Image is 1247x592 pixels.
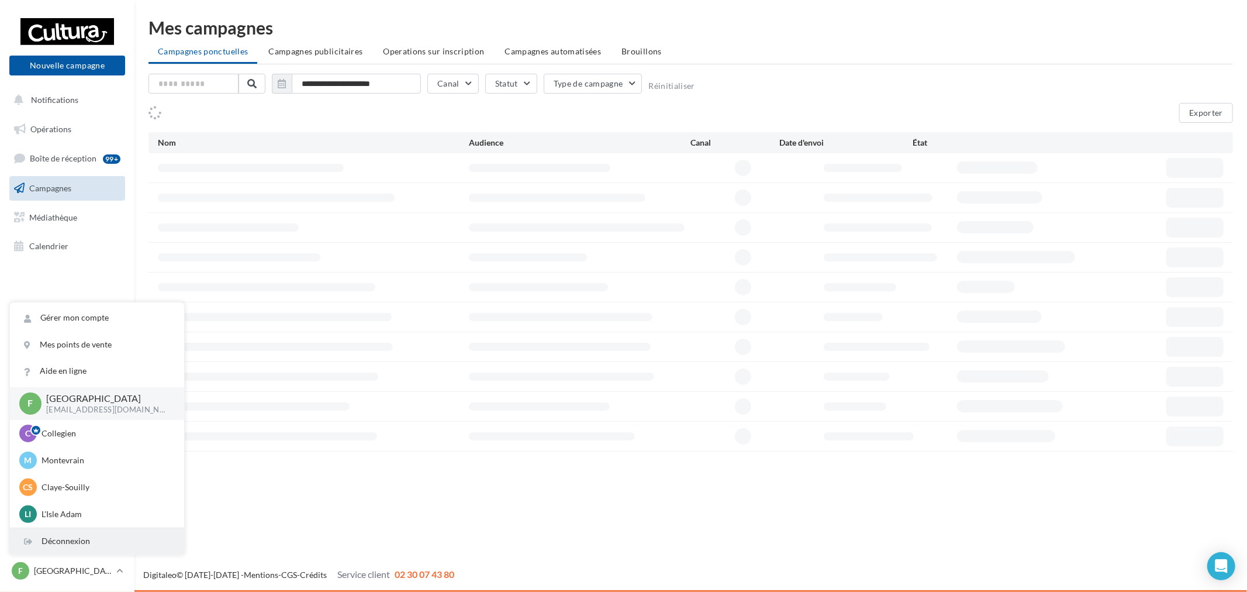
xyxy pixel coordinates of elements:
div: 99+ [103,154,120,164]
span: F [28,397,33,410]
a: Calendrier [7,234,127,259]
button: Notifications [7,88,123,112]
span: 02 30 07 43 80 [395,569,454,580]
p: [GEOGRAPHIC_DATA] [46,392,165,405]
p: Montevrain [42,455,170,466]
p: Claye-Souilly [42,481,170,493]
div: Mes campagnes [148,19,1233,36]
a: Campagnes [7,176,127,201]
span: Service client [337,569,390,580]
div: Déconnexion [10,528,184,555]
span: Médiathèque [29,212,77,222]
a: Mes points de vente [10,332,184,358]
div: Open Intercom Messenger [1207,552,1235,580]
button: Nouvelle campagne [9,56,125,75]
span: F [18,565,23,577]
span: M [25,455,32,466]
span: © [DATE]-[DATE] - - - [143,570,454,580]
span: Campagnes automatisées [505,46,602,56]
a: Digitaleo [143,570,177,580]
span: Brouillons [621,46,662,56]
span: C [26,428,31,439]
div: Nom [158,137,469,149]
a: Aide en ligne [10,358,184,384]
span: CS [23,481,33,493]
a: Médiathèque [7,205,127,230]
div: Canal [690,137,779,149]
a: F [GEOGRAPHIC_DATA] [9,560,125,582]
span: Calendrier [29,241,68,251]
a: Mentions [244,570,278,580]
button: Exporter [1179,103,1233,123]
span: LI [25,508,32,520]
span: Campagnes publicitaires [268,46,362,56]
div: Date d'envoi [779,137,913,149]
span: Opérations [30,124,71,134]
div: État [913,137,1046,149]
button: Réinitialiser [648,81,695,91]
div: Audience [469,137,691,149]
p: [EMAIL_ADDRESS][DOMAIN_NAME] [46,405,165,415]
span: Campagnes [29,183,71,193]
span: Notifications [31,95,78,105]
p: [GEOGRAPHIC_DATA] [34,565,112,577]
a: Crédits [300,570,327,580]
button: Statut [485,74,537,94]
button: Canal [427,74,479,94]
a: CGS [281,570,297,580]
p: Collegien [42,428,170,439]
span: Operations sur inscription [383,46,484,56]
p: L'Isle Adam [42,508,170,520]
span: Boîte de réception [30,153,96,163]
a: Gérer mon compte [10,305,184,331]
button: Type de campagne [544,74,643,94]
a: Boîte de réception99+ [7,146,127,171]
a: Opérations [7,117,127,142]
